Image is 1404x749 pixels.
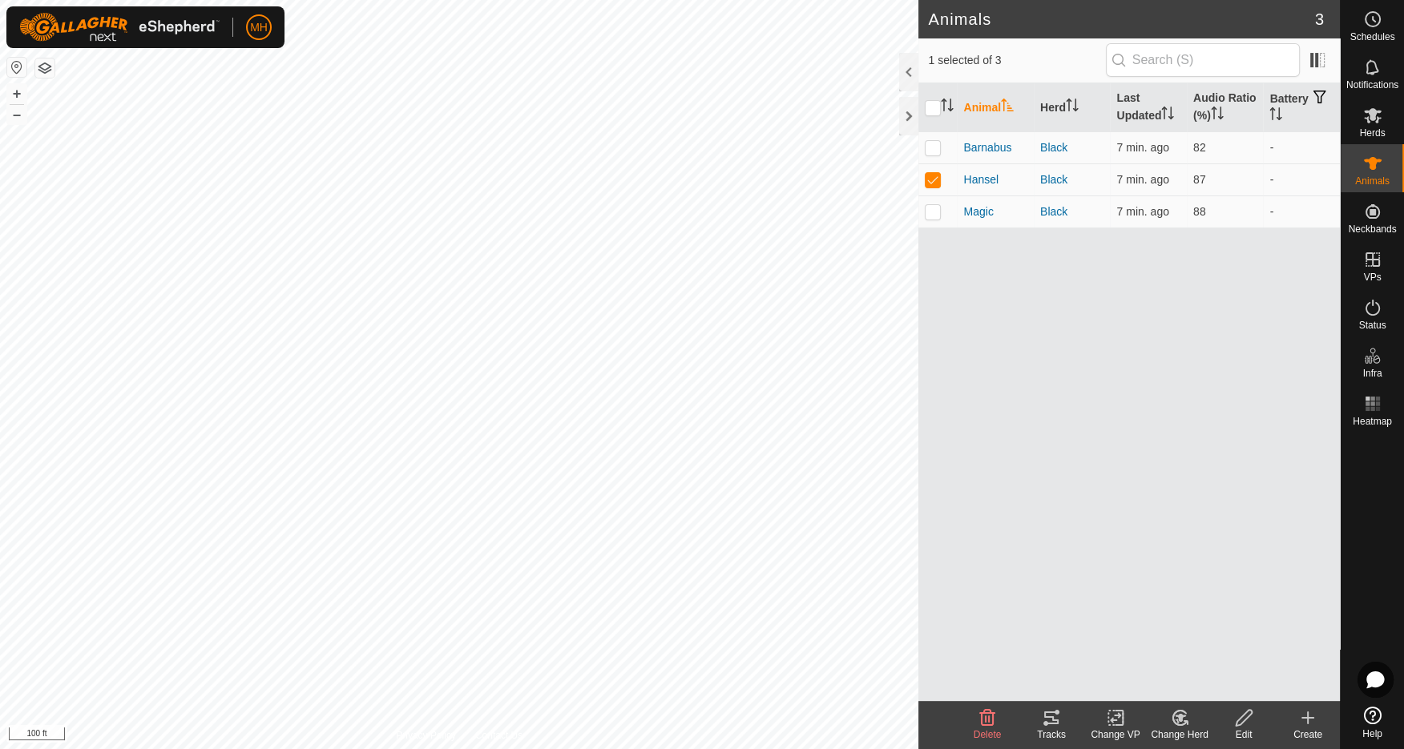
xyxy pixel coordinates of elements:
img: Gallagher Logo [19,13,220,42]
span: 88 [1193,205,1206,218]
button: + [7,84,26,103]
p-sorticon: Activate to sort [1211,109,1224,122]
button: Map Layers [35,58,54,78]
a: Privacy Policy [396,728,456,743]
span: Infra [1362,368,1382,378]
span: Aug 15, 2025, 8:30 AM [1116,141,1168,154]
span: Notifications [1346,80,1398,90]
span: 3 [1315,7,1324,31]
span: 1 selected of 3 [928,52,1105,69]
span: 87 [1193,173,1206,186]
div: Change VP [1083,727,1148,742]
p-sorticon: Activate to sort [941,101,954,114]
span: Animals [1355,176,1390,186]
input: Search (S) [1106,43,1300,77]
h2: Animals [928,10,1314,29]
button: Reset Map [7,58,26,77]
a: Contact Us [475,728,522,743]
span: Hansel [963,171,999,188]
span: Heatmap [1353,417,1392,426]
th: Animal [957,83,1034,132]
a: Help [1341,700,1404,745]
th: Last Updated [1110,83,1187,132]
div: Black [1040,139,1104,156]
p-sorticon: Activate to sort [1001,101,1014,114]
th: Herd [1034,83,1111,132]
span: Status [1358,320,1386,330]
span: Aug 15, 2025, 8:30 AM [1116,173,1168,186]
th: Battery [1263,83,1340,132]
span: Schedules [1350,32,1394,42]
td: - [1263,131,1340,163]
div: Create [1276,727,1340,742]
td: - [1263,163,1340,195]
td: - [1263,195,1340,228]
th: Audio Ratio (%) [1187,83,1264,132]
p-sorticon: Activate to sort [1066,101,1079,114]
div: Black [1040,171,1104,188]
span: VPs [1363,272,1381,282]
span: Help [1362,729,1382,739]
span: Delete [974,729,1002,740]
div: Black [1040,203,1104,220]
span: Herds [1359,128,1385,138]
span: Barnabus [963,139,1011,156]
span: 82 [1193,141,1206,154]
span: MH [250,19,268,36]
div: Edit [1212,727,1276,742]
span: Aug 15, 2025, 8:30 AM [1116,205,1168,218]
p-sorticon: Activate to sort [1269,110,1282,123]
span: Magic [963,203,993,220]
p-sorticon: Activate to sort [1161,109,1174,122]
button: – [7,105,26,124]
div: Tracks [1019,727,1083,742]
span: Neckbands [1348,224,1396,234]
div: Change Herd [1148,727,1212,742]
